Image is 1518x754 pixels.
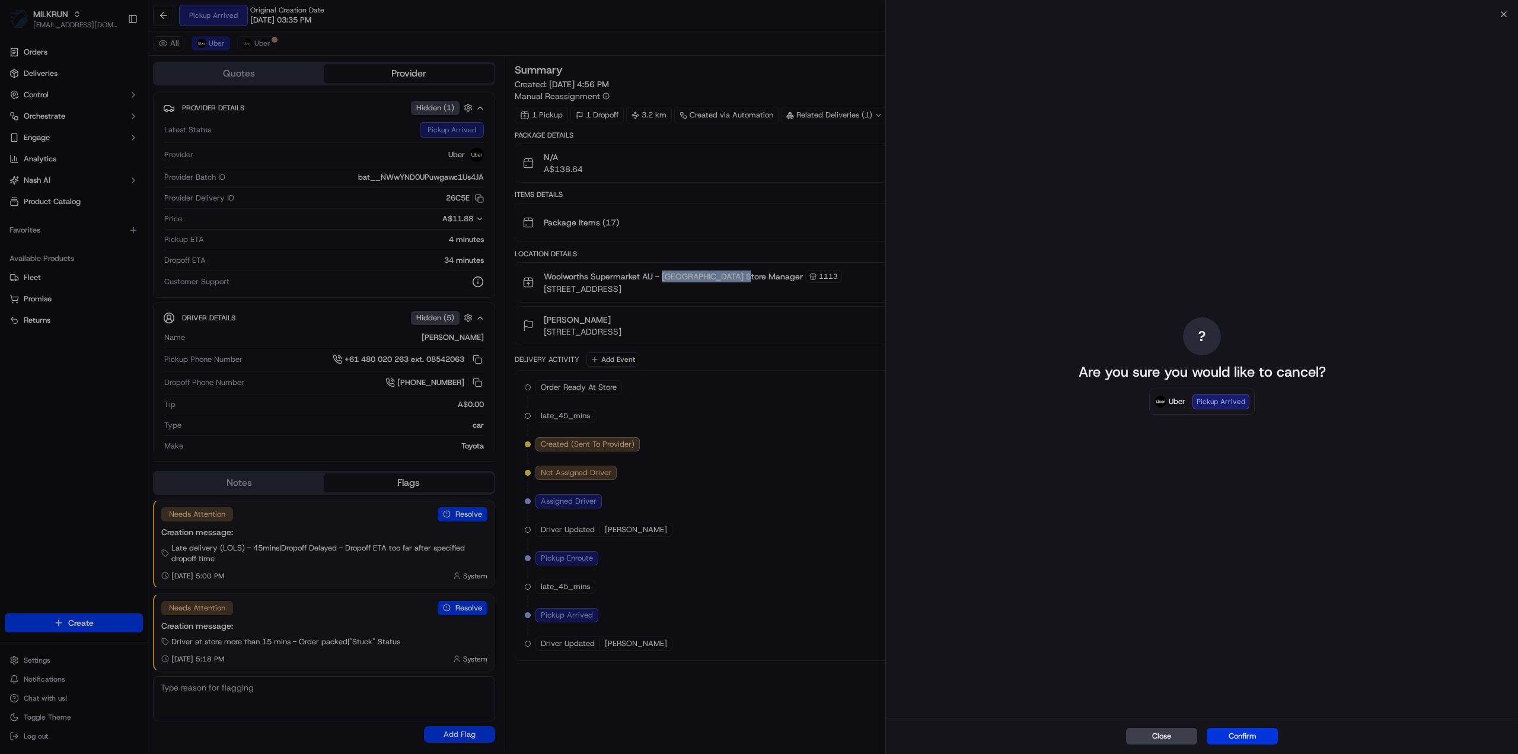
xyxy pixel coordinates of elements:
[1155,396,1166,408] img: Uber
[1183,317,1221,355] div: ?
[1079,362,1326,381] p: Are you sure you would like to cancel?
[1207,728,1278,745] button: Confirm
[1126,728,1197,745] button: Close
[1169,396,1185,408] span: Uber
